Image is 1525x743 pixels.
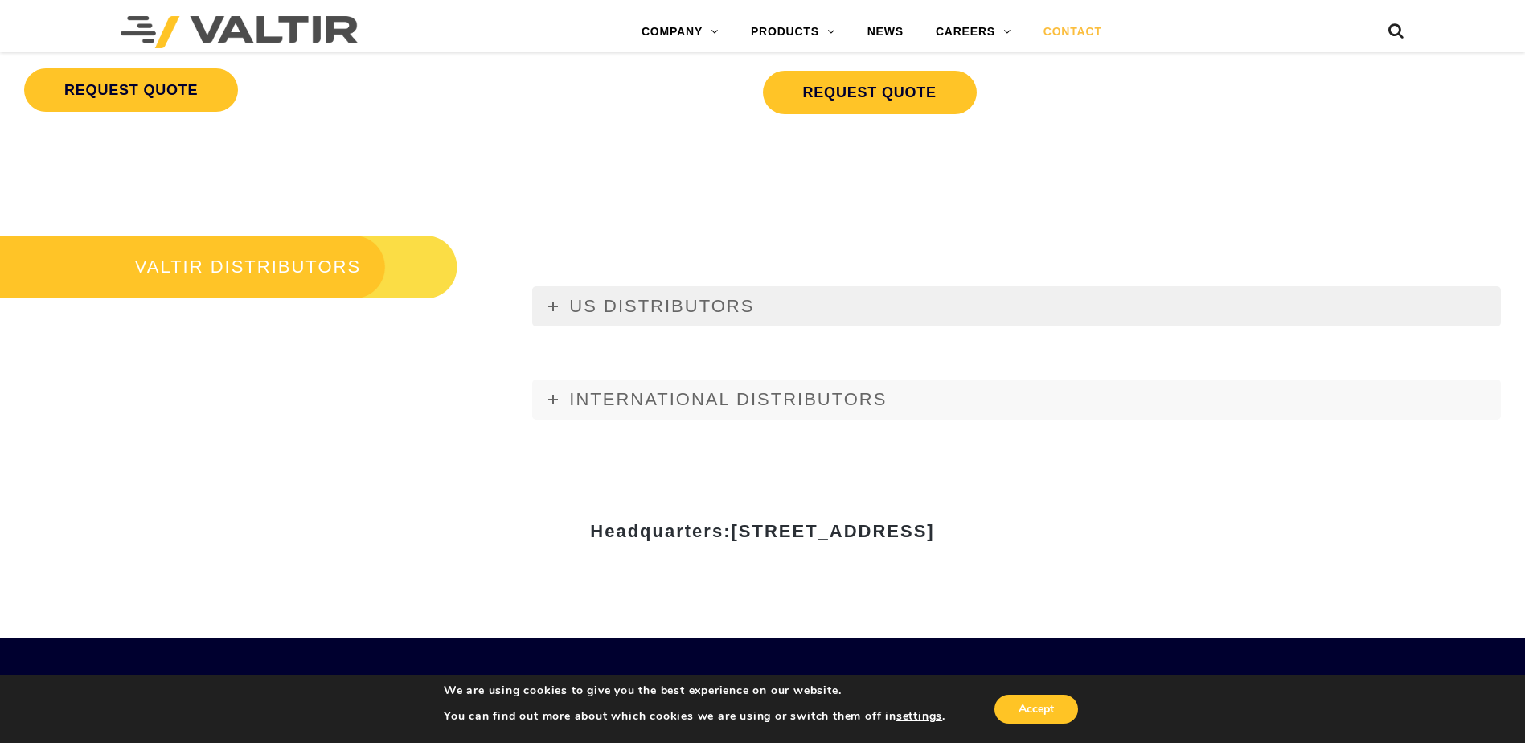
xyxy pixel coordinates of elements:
a: INTERNATIONAL DISTRIBUTORS [532,380,1501,420]
a: REQUEST QUOTE [24,68,238,112]
a: CONTACT [1027,16,1118,48]
a: PRODUCTS [735,16,851,48]
a: CAREERS [920,16,1027,48]
a: NEWS [851,16,920,48]
span: INTERNATIONAL DISTRIBUTORS [569,389,887,409]
a: US DISTRIBUTORS [532,286,1501,326]
span: [STREET_ADDRESS] [731,521,934,541]
img: Valtir [121,16,358,48]
p: You can find out more about which cookies we are using or switch them off in . [444,709,945,724]
p: We are using cookies to give you the best experience on our website. [444,683,945,698]
a: REQUEST QUOTE [763,71,977,114]
span: US DISTRIBUTORS [569,296,754,316]
a: COMPANY [625,16,735,48]
strong: Headquarters: [590,521,934,541]
button: settings [896,709,942,724]
button: Accept [994,695,1078,724]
